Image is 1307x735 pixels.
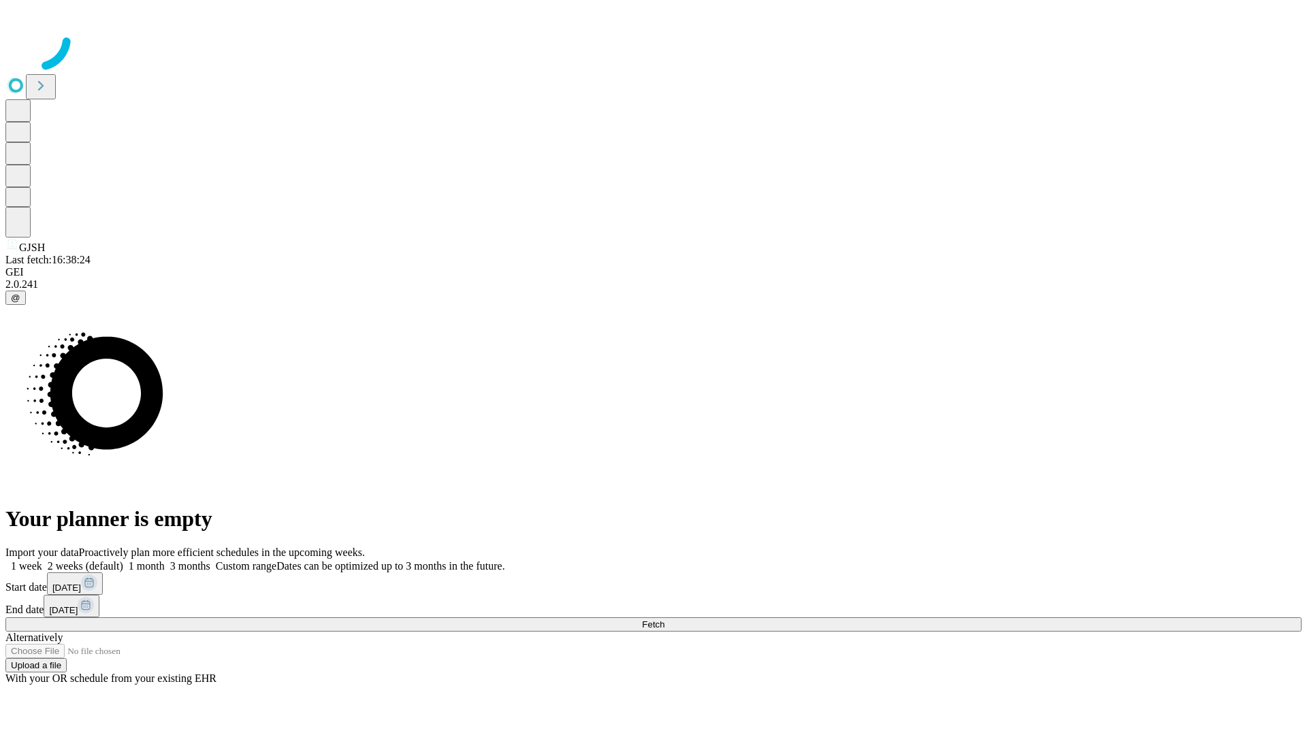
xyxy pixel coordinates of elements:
[642,619,664,630] span: Fetch
[5,291,26,305] button: @
[52,583,81,593] span: [DATE]
[11,560,42,572] span: 1 week
[216,560,276,572] span: Custom range
[5,632,63,643] span: Alternatively
[5,672,216,684] span: With your OR schedule from your existing EHR
[5,595,1302,617] div: End date
[5,506,1302,532] h1: Your planner is empty
[5,617,1302,632] button: Fetch
[5,546,79,558] span: Import your data
[170,560,210,572] span: 3 months
[19,242,45,253] span: GJSH
[5,572,1302,595] div: Start date
[5,254,91,265] span: Last fetch: 16:38:24
[5,278,1302,291] div: 2.0.241
[5,266,1302,278] div: GEI
[44,595,99,617] button: [DATE]
[5,658,67,672] button: Upload a file
[129,560,165,572] span: 1 month
[11,293,20,303] span: @
[49,605,78,615] span: [DATE]
[48,560,123,572] span: 2 weeks (default)
[276,560,504,572] span: Dates can be optimized up to 3 months in the future.
[47,572,103,595] button: [DATE]
[79,546,365,558] span: Proactively plan more efficient schedules in the upcoming weeks.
